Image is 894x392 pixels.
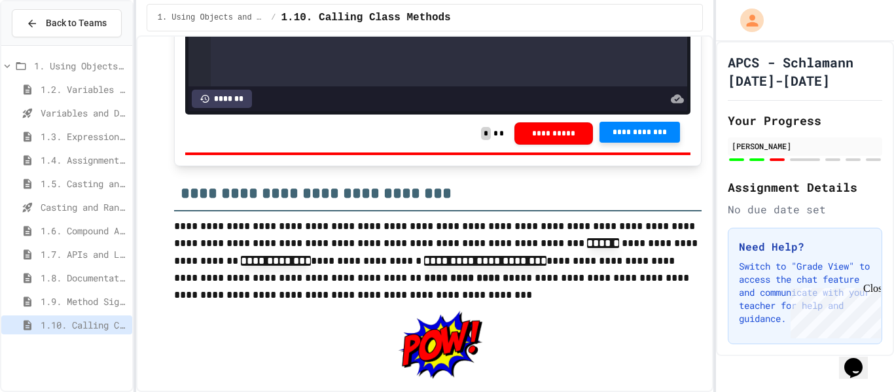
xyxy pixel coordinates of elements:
span: 1. Using Objects and Methods [158,12,266,23]
div: No due date set [728,202,882,217]
span: 1.5. Casting and Ranges of Values [41,177,127,190]
button: Back to Teams [12,9,122,37]
h2: Assignment Details [728,178,882,196]
span: 1.2. Variables and Data Types [41,82,127,96]
iframe: chat widget [785,283,881,338]
span: 1.8. Documentation with Comments and Preconditions [41,271,127,285]
p: Switch to "Grade View" to access the chat feature and communicate with your teacher for help and ... [739,260,871,325]
span: Variables and Data Types - Quiz [41,106,127,120]
h1: APCS - Schlamann [DATE]-[DATE] [728,53,882,90]
h3: Need Help? [739,239,871,255]
div: Chat with us now!Close [5,5,90,83]
span: 1.10. Calling Class Methods [41,318,127,332]
span: 1.4. Assignment and Input [41,153,127,167]
div: [PERSON_NAME] [732,140,878,152]
span: Back to Teams [46,16,107,30]
h2: Your Progress [728,111,882,130]
span: 1.3. Expressions and Output [New] [41,130,127,143]
iframe: chat widget [839,340,881,379]
span: 1.9. Method Signatures [41,294,127,308]
span: 1.10. Calling Class Methods [281,10,450,26]
span: Casting and Ranges of variables - Quiz [41,200,127,214]
span: 1.7. APIs and Libraries [41,247,127,261]
span: 1. Using Objects and Methods [34,59,127,73]
div: My Account [726,5,767,35]
span: 1.6. Compound Assignment Operators [41,224,127,238]
span: / [271,12,276,23]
